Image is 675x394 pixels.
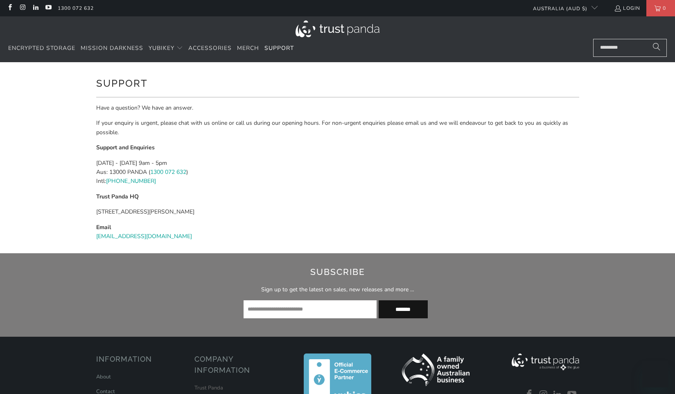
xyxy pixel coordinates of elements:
[96,232,192,240] a: [EMAIL_ADDRESS][DOMAIN_NAME]
[96,223,111,231] strong: Email
[149,44,174,52] span: YubiKey
[96,144,155,151] strong: Support and Enquiries
[237,44,259,52] span: Merch
[8,44,75,52] span: Encrypted Storage
[19,5,26,11] a: Trust Panda Australia on Instagram
[188,39,232,58] a: Accessories
[8,39,75,58] a: Encrypted Storage
[106,177,156,185] a: [PHONE_NUMBER]
[6,5,13,11] a: Trust Panda Australia on Facebook
[81,39,143,58] a: Mission Darkness
[188,44,232,52] span: Accessories
[150,168,186,176] a: 1300 072 632
[237,39,259,58] a: Merch
[45,5,52,11] a: Trust Panda Australia on YouTube
[646,39,667,57] button: Search
[32,5,39,11] a: Trust Panda Australia on LinkedIn
[96,373,111,380] a: About
[8,39,294,58] nav: Translation missing: en.navigation.header.main_nav
[264,39,294,58] a: Support
[264,44,294,52] span: Support
[96,193,139,200] strong: Trust Panda HQ
[96,119,579,137] p: If your enquiry is urgent, please chat with us online or call us during our opening hours. For no...
[642,361,668,387] iframe: Button to launch messaging window
[614,4,640,13] a: Login
[96,207,579,216] p: [STREET_ADDRESS][PERSON_NAME]
[149,39,183,58] summary: YubiKey
[58,4,94,13] a: 1300 072 632
[96,104,579,113] p: Have a question? We have an answer.
[81,44,143,52] span: Mission Darkness
[296,20,379,37] img: Trust Panda Australia
[96,74,579,91] h1: Support
[139,266,536,279] h2: Subscribe
[96,159,579,186] p: [DATE] - [DATE] 9am - 5pm Aus: 13000 PANDA ( ) Intl:
[593,39,667,57] input: Search...
[139,285,536,294] p: Sign up to get the latest on sales, new releases and more …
